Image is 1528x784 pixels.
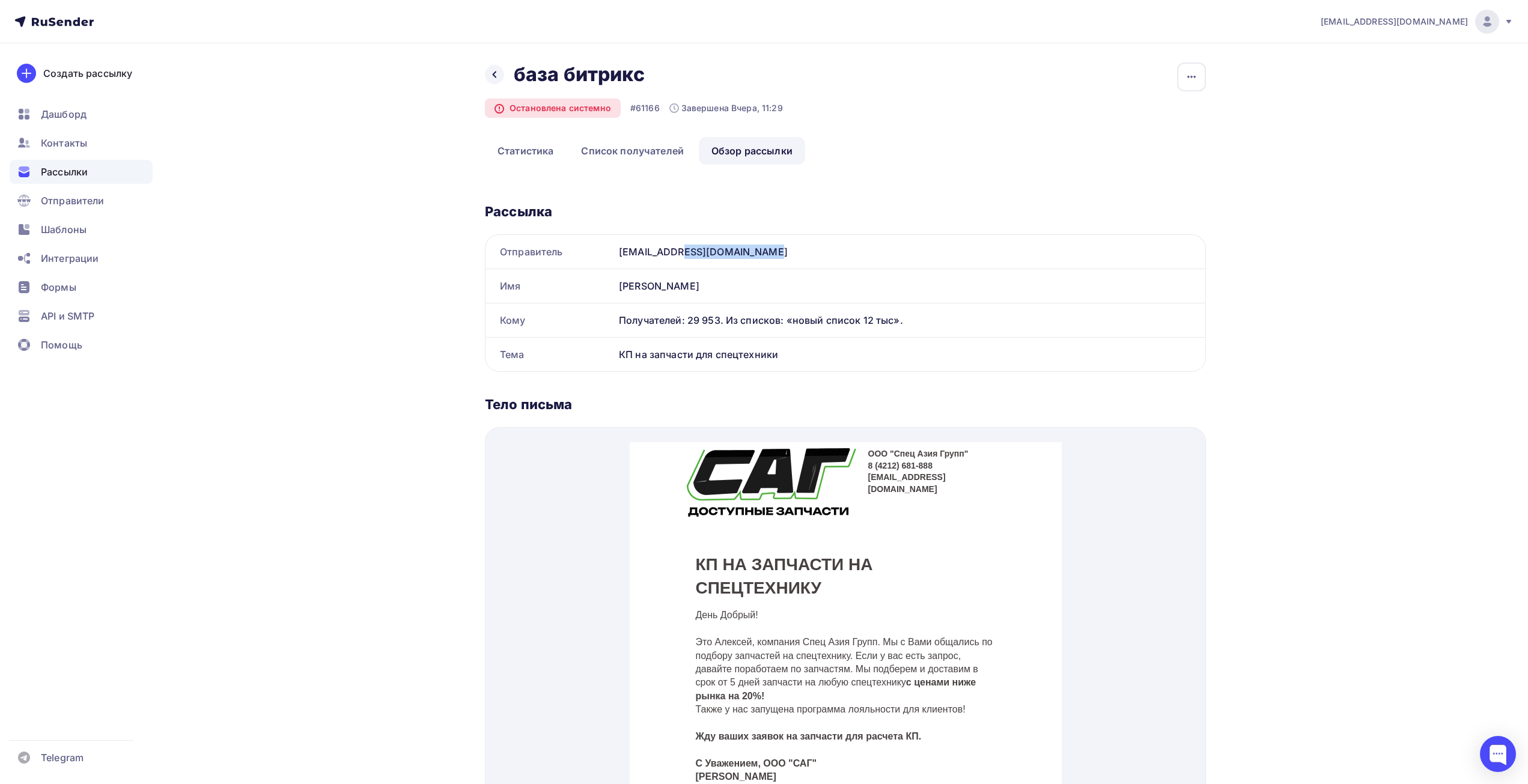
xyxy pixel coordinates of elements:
[239,663,359,686] a: Отписаться от рассылки
[485,269,614,303] div: Имя
[614,235,1205,269] div: [EMAIL_ADDRESS][DOMAIN_NAME]
[77,663,190,686] a: Написать в поддержку
[66,235,347,258] strong: с ценами ниже рынка на 20%!
[10,131,153,155] a: Контакты
[159,424,273,453] a: Перейти на сайт
[485,303,614,337] div: Кому
[568,137,696,165] a: Список получателей
[41,338,82,352] span: Помощь
[66,356,234,366] strong: [EMAIL_ADDRESS][DOMAIN_NAME]
[485,338,614,371] div: Тема
[699,137,805,165] a: Обзор рассылки
[41,107,87,121] span: Дашборд
[41,136,87,150] span: Контакты
[514,62,645,87] h2: база битрикс
[41,193,105,208] span: Отправители
[171,384,261,413] a: WHATSAPP
[1321,10,1514,34] a: [EMAIL_ADDRESS][DOMAIN_NAME]
[66,343,154,353] strong: [PHONE_NUMBER]
[41,750,84,765] span: Telegram
[630,102,660,114] div: #61166
[41,222,87,237] span: Шаблоны
[485,137,566,165] a: Статистика
[669,102,783,114] div: Завершена Вчера, 11:29
[10,217,153,242] a: Шаблоны
[485,396,1206,413] div: Тело письма
[66,316,187,326] strong: С Уважением, ООО "САГ"
[485,203,1206,220] div: Рассылка
[10,102,153,126] a: Дашборд
[619,313,1191,327] div: Получателей: 29 953. Из списков: «новый список 12 тыс».
[67,630,365,640] span: Вы получили это письмо, потому что дали согласие на получение рассылок
[41,165,88,179] span: Рассылки
[485,235,614,269] div: Отправитель
[1321,16,1468,28] span: [EMAIL_ADDRESS][DOMAIN_NAME]
[66,166,367,355] p: День Добрый! Это Алексей, компания Спец Азия Групп. Мы с Вами общались по подбору запчастей на сп...
[485,99,621,118] div: Остановлена системно
[239,30,316,52] strong: [EMAIL_ADDRESS][DOMAIN_NAME]
[239,7,339,16] strong: ООО "Спец Азия Групп"
[186,392,246,404] span: WHATSAPP
[41,280,76,294] span: Формы
[66,113,243,155] strong: КП НА ЗАПЧАСТИ НА СПЕЦТЕХНИКУ
[66,329,147,339] strong: [PERSON_NAME]
[174,432,258,444] span: Перейти на сайт
[66,289,292,299] strong: Жду ваших заявок на запчасти для расчета КП.
[10,160,153,184] a: Рассылки
[614,269,1205,303] div: [PERSON_NAME]
[43,66,132,81] div: Создать рассылку
[614,338,1205,371] div: КП на запчасти для спецтехники
[41,251,99,266] span: Интеграции
[41,309,94,323] span: API и SMTP
[10,189,153,213] a: Отправители
[10,275,153,299] a: Формы
[239,19,303,28] strong: 8 (4212) 681-888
